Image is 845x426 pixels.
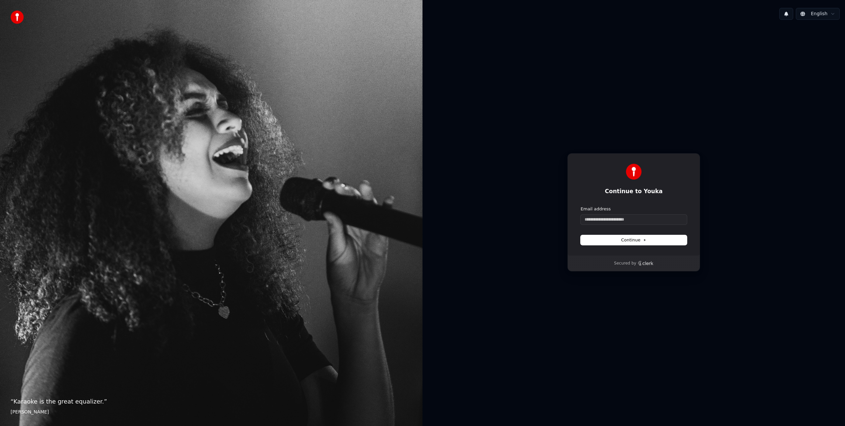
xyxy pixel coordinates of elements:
span: Continue [621,237,646,243]
button: Continue [581,235,687,245]
p: “ Karaoke is the great equalizer. ” [11,397,412,406]
img: Youka [626,164,642,180]
a: Clerk logo [638,261,654,266]
p: Secured by [614,261,636,266]
img: youka [11,11,24,24]
footer: [PERSON_NAME] [11,409,412,415]
h1: Continue to Youka [581,188,687,195]
label: Email address [581,206,611,212]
